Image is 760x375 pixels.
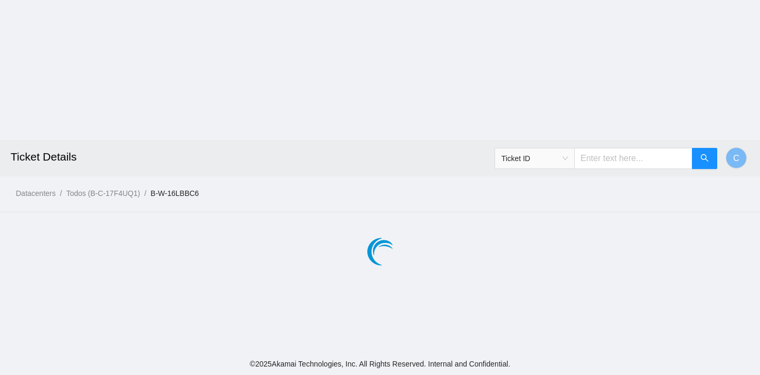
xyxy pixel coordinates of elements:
span: Ticket ID [501,151,568,166]
input: Enter text here... [574,148,692,169]
a: Datacenters [16,189,55,198]
a: Todos (B-C-17F4UQ1) [66,189,140,198]
span: C [733,152,739,165]
span: search [700,154,709,164]
span: / [60,189,62,198]
span: / [144,189,146,198]
a: B-W-16LBBC6 [150,189,199,198]
h2: Ticket Details [11,140,528,174]
button: search [692,148,717,169]
button: C [726,147,747,168]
